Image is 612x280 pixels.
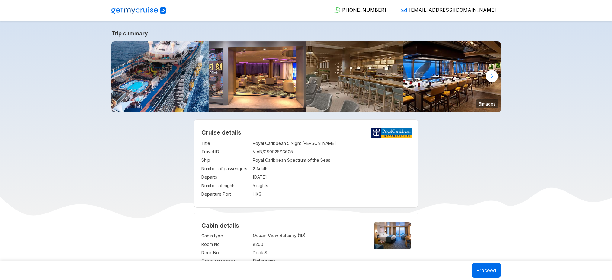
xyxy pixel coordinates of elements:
[298,233,306,238] span: (1D)
[201,249,250,257] td: Deck No
[201,164,250,173] td: Number of passengers
[396,7,496,13] a: [EMAIL_ADDRESS][DOMAIN_NAME]
[201,257,250,265] td: Cabin categories
[476,99,498,108] small: 5 images
[253,258,364,263] p: Staterooms.
[209,41,306,112] img: spectrum-of-the-seas-star-moment-hero.jpg
[403,41,501,112] img: spectrum-of-the-seas-teppanyaki-eating-stations.jpg
[201,232,250,240] td: Cabin type
[201,173,250,181] td: Departs
[201,148,250,156] td: Travel ID
[250,156,253,164] td: :
[253,181,411,190] td: 5 nights
[250,148,253,156] td: :
[409,7,496,13] span: [EMAIL_ADDRESS][DOMAIN_NAME]
[253,139,411,148] td: Royal Caribbean 5 Night [PERSON_NAME]
[472,263,501,278] button: Proceed
[250,164,253,173] td: :
[201,156,250,164] td: Ship
[340,7,386,13] span: [PHONE_NUMBER]
[250,181,253,190] td: :
[253,164,411,173] td: 2 Adults
[201,190,250,198] td: Departure Port
[250,232,253,240] td: :
[401,7,407,13] img: Email
[250,249,253,257] td: :
[253,173,411,181] td: [DATE]
[253,190,411,198] td: HKG
[253,249,364,257] td: Deck 8
[253,233,364,238] p: Ocean View Balcony
[250,257,253,265] td: :
[334,7,340,13] img: WhatsApp
[111,30,501,37] a: Trip summary
[250,240,253,249] td: :
[201,240,250,249] td: Room No
[253,156,411,164] td: Royal Caribbean Spectrum of the Seas
[250,190,253,198] td: :
[253,240,364,249] td: 8200
[201,129,411,136] h2: Cruise details
[201,139,250,148] td: Title
[306,41,404,112] img: spectrum-of-the-seas-coffee-and-tea-shop.jpg
[329,7,386,13] a: [PHONE_NUMBER]
[250,139,253,148] td: :
[201,181,250,190] td: Number of nights
[201,222,411,229] h4: Cabin details
[250,173,253,181] td: :
[253,148,411,156] td: VIAN/080925/13605
[111,41,209,112] img: spectrum-of-the-seas-aerial-skypad-hero.jpg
